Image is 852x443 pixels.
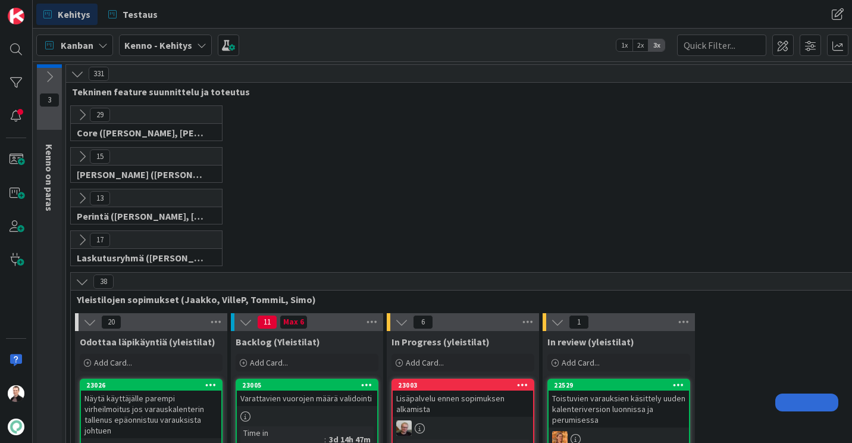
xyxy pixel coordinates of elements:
div: 23026Näytä käyttäjälle parempi virheilmoitus jos varauskalenterin tallenus epäonnistuu varauksist... [81,380,221,438]
a: Testaus [101,4,165,25]
div: Varattavien vuorojen määrä validointi [237,391,377,406]
div: 23026 [86,381,221,389]
span: Laskutusryhmä (Antti, Keijo) [77,252,207,264]
div: 23005Varattavien vuorojen määrä validointi [237,380,377,406]
div: JH [393,420,533,436]
span: 3 [39,93,59,107]
span: Testaus [123,7,158,21]
span: Add Card... [94,357,132,368]
div: 22529Toistuvien varauksien käsittely uuden kalenteriversion luonnissa ja perumisessa [549,380,689,428]
span: 15 [90,149,110,164]
span: Odottaa läpikäyntiä (yleistilat) [80,336,215,348]
span: 1 [569,315,589,329]
div: 23026 [81,380,221,391]
span: 13 [90,191,110,205]
span: Add Card... [406,357,444,368]
span: In Progress (yleistilat) [391,336,490,348]
input: Quick Filter... [677,35,766,56]
span: 1x [616,39,632,51]
div: 22529 [549,380,689,391]
b: Kenno - Kehitys [124,39,192,51]
span: Perintä (Jaakko, PetriH, MikkoV, Pasi) [77,210,207,222]
span: Add Card... [562,357,600,368]
span: 17 [90,233,110,247]
span: Halti (Sebastian, VilleH, Riikka, Antti, MikkoV, PetriH, PetriM) [77,169,207,180]
div: Toistuvien varauksien käsittely uuden kalenteriversion luonnissa ja perumisessa [549,391,689,428]
div: 23003 [393,380,533,391]
span: 11 [257,315,277,329]
div: 22529 [554,381,689,389]
img: JH [396,420,412,436]
span: 2x [632,39,649,51]
img: Visit kanbanzone.com [8,8,24,24]
span: In review (yleistilat) [547,336,634,348]
img: VP [8,385,24,402]
span: Kenno on paras [43,144,55,211]
span: 38 [93,274,114,289]
span: 29 [90,108,110,122]
div: 23003 [398,381,533,389]
div: 23005 [237,380,377,391]
div: 23003Lisäpalvelu ennen sopimuksen alkamista [393,380,533,417]
a: Kehitys [36,4,98,25]
span: Tekninen feature suunnittelu ja toteutus [72,86,845,98]
img: avatar [8,419,24,435]
div: Lisäpalvelu ennen sopimuksen alkamista [393,391,533,417]
span: Add Card... [250,357,288,368]
span: Kehitys [58,7,90,21]
span: Kanban [61,38,93,52]
div: Näytä käyttäjälle parempi virheilmoitus jos varauskalenterin tallenus epäonnistuu varauksista joh... [81,391,221,438]
span: Core (Pasi, Jussi, JaakkoHä, Jyri, Leo, MikkoK, Väinö, MattiH) [77,127,207,139]
span: 20 [101,315,121,329]
div: 23005 [242,381,377,389]
span: 6 [413,315,433,329]
span: Backlog (Yleistilat) [236,336,320,348]
div: Max 6 [283,319,304,325]
span: Yleistilojen sopimukset (Jaakko, VilleP, TommiL, Simo) [77,294,840,305]
span: 331 [89,67,109,81]
span: 3x [649,39,665,51]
